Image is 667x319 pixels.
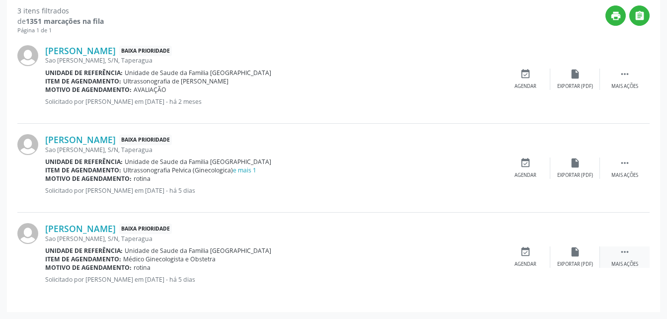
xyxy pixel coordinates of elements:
[605,5,626,26] button: print
[557,172,593,179] div: Exportar (PDF)
[119,224,172,234] span: Baixa Prioridade
[634,10,645,21] i: 
[134,263,150,272] span: rotina
[557,83,593,90] div: Exportar (PDF)
[520,69,531,80] i: event_available
[45,56,501,65] div: Sao [PERSON_NAME], S/N, Taperagua
[611,261,638,268] div: Mais ações
[134,85,166,94] span: AVALIAÇÃO
[570,69,581,80] i: insert_drive_file
[45,223,116,234] a: [PERSON_NAME]
[619,246,630,257] i: 
[570,158,581,168] i: insert_drive_file
[45,263,132,272] b: Motivo de agendamento:
[45,186,501,195] p: Solicitado por [PERSON_NAME] em [DATE] - há 5 dias
[45,146,501,154] div: Sao [PERSON_NAME], S/N, Taperagua
[17,5,104,16] div: 3 itens filtrados
[45,134,116,145] a: [PERSON_NAME]
[520,246,531,257] i: event_available
[17,16,104,26] div: de
[17,45,38,66] img: img
[45,85,132,94] b: Motivo de agendamento:
[611,172,638,179] div: Mais ações
[520,158,531,168] i: event_available
[123,166,256,174] span: Ultrassonografia Pelvica (Ginecologica)
[26,16,104,26] strong: 1351 marcações na fila
[619,69,630,80] i: 
[45,255,121,263] b: Item de agendamento:
[45,45,116,56] a: [PERSON_NAME]
[125,158,271,166] span: Unidade de Saude da Familia [GEOGRAPHIC_DATA]
[45,158,123,166] b: Unidade de referência:
[17,223,38,244] img: img
[629,5,650,26] button: 
[123,77,228,85] span: Ultrassonografia de [PERSON_NAME]
[45,174,132,183] b: Motivo de agendamento:
[45,246,123,255] b: Unidade de referência:
[45,166,121,174] b: Item de agendamento:
[119,135,172,145] span: Baixa Prioridade
[119,46,172,56] span: Baixa Prioridade
[17,26,104,35] div: Página 1 de 1
[570,246,581,257] i: insert_drive_file
[123,255,216,263] span: Médico Ginecologista e Obstetra
[557,261,593,268] div: Exportar (PDF)
[611,83,638,90] div: Mais ações
[45,235,501,243] div: Sao [PERSON_NAME], S/N, Taperagua
[45,69,123,77] b: Unidade de referência:
[233,166,256,174] a: e mais 1
[619,158,630,168] i: 
[125,69,271,77] span: Unidade de Saude da Familia [GEOGRAPHIC_DATA]
[515,172,536,179] div: Agendar
[134,174,150,183] span: rotina
[515,83,536,90] div: Agendar
[45,275,501,284] p: Solicitado por [PERSON_NAME] em [DATE] - há 5 dias
[515,261,536,268] div: Agendar
[610,10,621,21] i: print
[17,134,38,155] img: img
[125,246,271,255] span: Unidade de Saude da Familia [GEOGRAPHIC_DATA]
[45,77,121,85] b: Item de agendamento:
[45,97,501,106] p: Solicitado por [PERSON_NAME] em [DATE] - há 2 meses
